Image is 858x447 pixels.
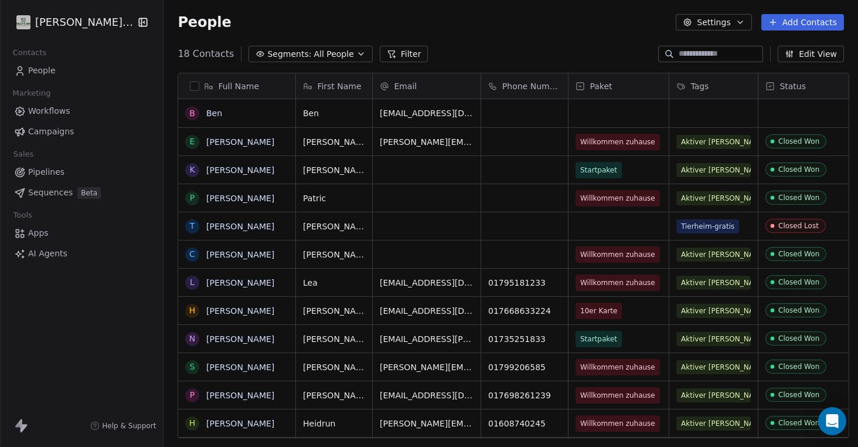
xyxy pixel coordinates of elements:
span: [PERSON_NAME] [303,164,365,176]
span: AI Agents [28,248,67,260]
a: AI Agents [9,244,154,263]
span: People [178,13,231,31]
span: [PERSON_NAME] [303,333,365,345]
a: People [9,61,154,80]
div: T [190,220,195,232]
span: All People [314,48,353,60]
span: [EMAIL_ADDRESS][DOMAIN_NAME] [380,305,474,317]
span: Ben [303,107,365,119]
div: P [190,389,195,401]
span: Sequences [28,187,73,199]
span: Help & Support [102,421,156,431]
span: Willkommen zuhause [580,361,655,373]
div: S [190,361,195,373]
div: Closed Won [778,391,819,399]
span: Tags [690,80,709,92]
div: Open Intercom Messenger [818,407,846,435]
a: [PERSON_NAME] [206,306,274,316]
span: Lea [303,277,365,289]
span: Workflows [28,105,70,117]
span: Heidrun [303,418,365,429]
span: Email [394,80,417,92]
span: People [28,65,56,77]
span: Aktiver [PERSON_NAME] [676,332,751,346]
span: [EMAIL_ADDRESS][DOMAIN_NAME] [380,107,474,119]
div: Full Name [178,73,295,99]
span: [EMAIL_ADDRESS][DOMAIN_NAME] [380,277,474,289]
span: [PERSON_NAME][EMAIL_ADDRESS][DOMAIN_NAME] [380,136,474,148]
div: Closed Won [778,165,819,174]
span: Willkommen zuhause [580,418,655,429]
div: Closed Won [778,419,819,427]
a: [PERSON_NAME] [206,137,274,147]
span: [EMAIL_ADDRESS][DOMAIN_NAME] [380,390,474,401]
span: Status [779,80,806,92]
span: Sales [8,145,39,163]
div: N [189,333,195,345]
a: [PERSON_NAME] [206,222,274,231]
span: Startpaket [580,333,617,345]
span: Campaigns [28,126,74,138]
a: Workflows [9,101,154,121]
div: C [190,248,196,260]
a: [PERSON_NAME] [206,165,274,175]
button: Add Contacts [761,14,844,31]
span: 10er Karte [580,305,617,317]
span: Segments: [267,48,311,60]
span: Willkommen zuhause [580,249,655,260]
div: Phone Number [481,73,568,99]
a: [PERSON_NAME] [206,334,274,344]
span: [PERSON_NAME] [303,221,365,232]
span: [PERSON_NAME] [303,361,365,373]
div: Closed Won [778,278,819,286]
a: Apps [9,223,154,243]
a: [PERSON_NAME] [206,391,274,400]
div: Closed Won [778,250,819,258]
span: Aktiver [PERSON_NAME] [676,191,751,205]
a: [PERSON_NAME] [206,194,274,203]
span: Startpaket [580,164,617,176]
span: Patric [303,192,365,204]
span: Willkommen zuhause [580,136,655,148]
div: Closed Won [778,306,819,314]
div: H [189,417,196,429]
div: Closed Won [778,194,819,202]
span: 01799206585 [488,361,561,373]
span: Apps [28,227,49,239]
span: Aktiver [PERSON_NAME] [676,248,751,262]
div: K [190,164,195,176]
span: Willkommen zuhause [580,192,655,204]
div: grid [178,99,296,439]
span: Marketing [8,84,56,102]
a: Help & Support [90,421,156,431]
span: Aktiver [PERSON_NAME] [676,135,751,149]
div: B [190,107,196,120]
div: L [190,276,195,289]
a: SequencesBeta [9,183,154,202]
span: Aktiver [PERSON_NAME] [676,163,751,177]
span: 017668633224 [488,305,561,317]
span: Willkommen zuhause [580,390,655,401]
span: Aktiver [PERSON_NAME] [676,360,751,374]
span: Phone Number [502,80,561,92]
div: Paket [568,73,669,99]
span: [PERSON_NAME][EMAIL_ADDRESS][PERSON_NAME][DOMAIN_NAME] [380,361,474,373]
button: Filter [380,46,428,62]
span: 017698261239 [488,390,561,401]
span: Pipelines [28,166,64,178]
span: [PERSON_NAME] [303,390,365,401]
span: Tierheim-gratis [676,219,739,233]
span: 01608740245 [488,418,561,429]
div: H [189,304,196,317]
a: [PERSON_NAME] [206,250,274,259]
span: 18 Contacts [178,47,234,61]
a: Ben [206,109,222,118]
span: Contacts [8,44,52,62]
button: [PERSON_NAME]'s Way [14,12,129,32]
span: Full Name [218,80,259,92]
img: Molly%20default%20logo.png [16,15,30,29]
div: First Name [296,73,372,99]
span: 01735251833 [488,333,561,345]
span: Aktiver [PERSON_NAME] [676,304,751,318]
span: [PERSON_NAME] [303,305,365,317]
